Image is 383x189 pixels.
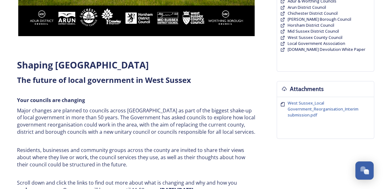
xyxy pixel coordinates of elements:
strong: Shaping [GEOGRAPHIC_DATA] [17,59,149,71]
a: Chichester District Council [288,10,338,16]
a: [PERSON_NAME] Borough Council [288,16,351,22]
h3: Attachments [290,84,324,94]
strong: Your councils are changing [17,97,85,104]
span: West Sussex_Local Government_Reorganisation_Interim submission.pdf [288,100,358,118]
a: West Sussex County Council [288,35,342,40]
span: Local Government Association [288,40,345,46]
strong: The future of local government in West Sussex [17,75,191,85]
a: Local Government Association [288,40,345,46]
p: Residents, businesses and community groups across the county are invited to share their views abo... [17,147,256,168]
span: West Sussex County Council [288,35,342,40]
a: Arun District Council [288,4,326,10]
p: Major changes are planned to councils across [GEOGRAPHIC_DATA] as part of the biggest shake-up of... [17,107,256,136]
a: [DOMAIN_NAME] Devolution White Paper [288,46,365,52]
a: Mid Sussex District Council [288,28,339,34]
span: [DOMAIN_NAME] Devolution White Paper [288,46,365,52]
button: Open Chat [355,161,374,180]
a: Horsham District Council [288,22,334,28]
